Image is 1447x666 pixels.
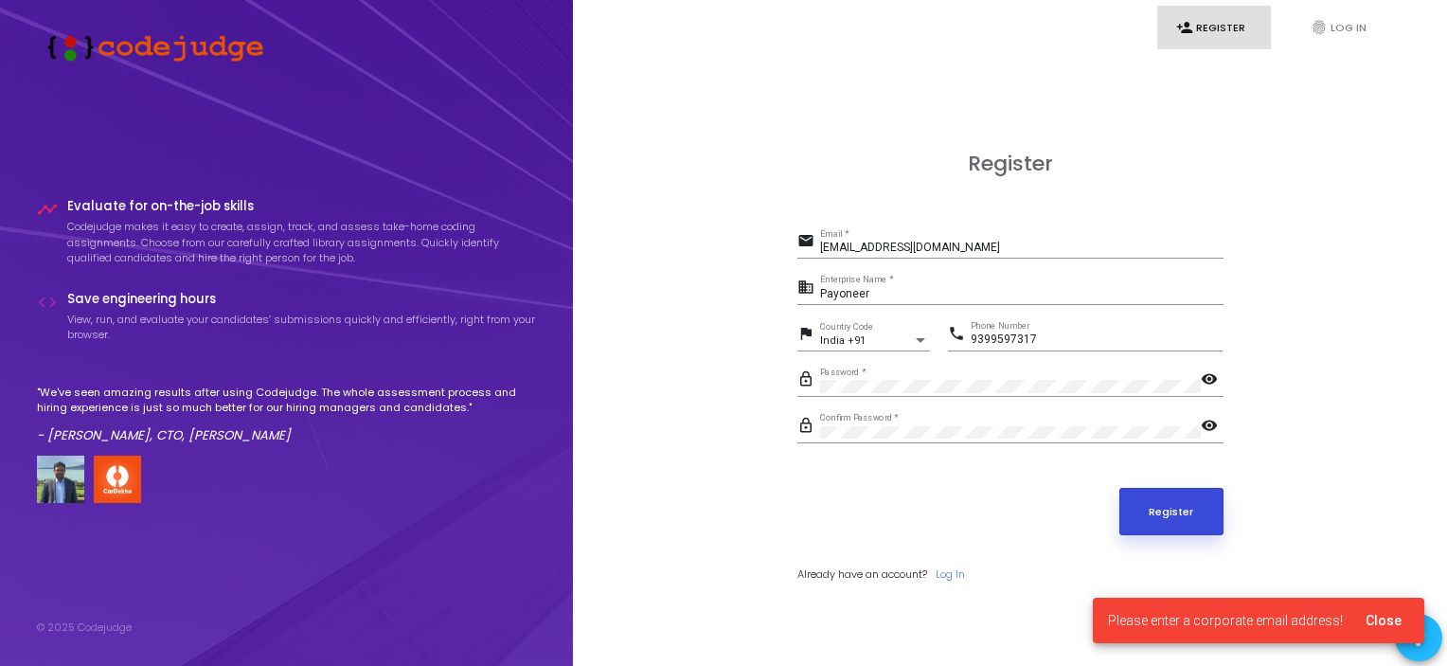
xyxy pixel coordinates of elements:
[37,456,84,503] img: user image
[1366,613,1402,628] span: Close
[67,199,537,214] h4: Evaluate for on-the-job skills
[797,567,927,582] span: Already have an account?
[1201,416,1224,439] mat-icon: visibility
[820,242,1224,255] input: Email
[797,152,1224,176] h3: Register
[37,385,537,416] p: "We've seen amazing results after using Codejudge. The whole assessment process and hiring experi...
[948,324,971,347] mat-icon: phone
[94,456,141,503] img: company-logo
[1292,6,1405,50] a: fingerprintLog In
[797,369,820,392] mat-icon: lock_outline
[797,278,820,300] mat-icon: business
[1108,611,1343,630] span: Please enter a corporate email address!
[971,333,1223,347] input: Phone Number
[1157,6,1271,50] a: person_addRegister
[1119,488,1224,535] button: Register
[797,231,820,254] mat-icon: email
[797,416,820,439] mat-icon: lock_outline
[1176,19,1193,36] i: person_add
[1201,369,1224,392] mat-icon: visibility
[820,334,866,347] span: India +91
[37,620,132,636] div: © 2025 Codejudge
[820,288,1224,301] input: Enterprise Name
[37,199,58,220] i: timeline
[67,219,537,266] p: Codejudge makes it easy to create, assign, track, and assess take-home coding assignments. Choose...
[67,312,537,343] p: View, run, and evaluate your candidates’ submissions quickly and efficiently, right from your bro...
[37,426,291,444] em: - [PERSON_NAME], CTO, [PERSON_NAME]
[1350,603,1417,638] button: Close
[797,324,820,347] mat-icon: flag
[1311,19,1328,36] i: fingerprint
[67,292,537,307] h4: Save engineering hours
[936,567,965,583] a: Log In
[37,292,58,313] i: code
